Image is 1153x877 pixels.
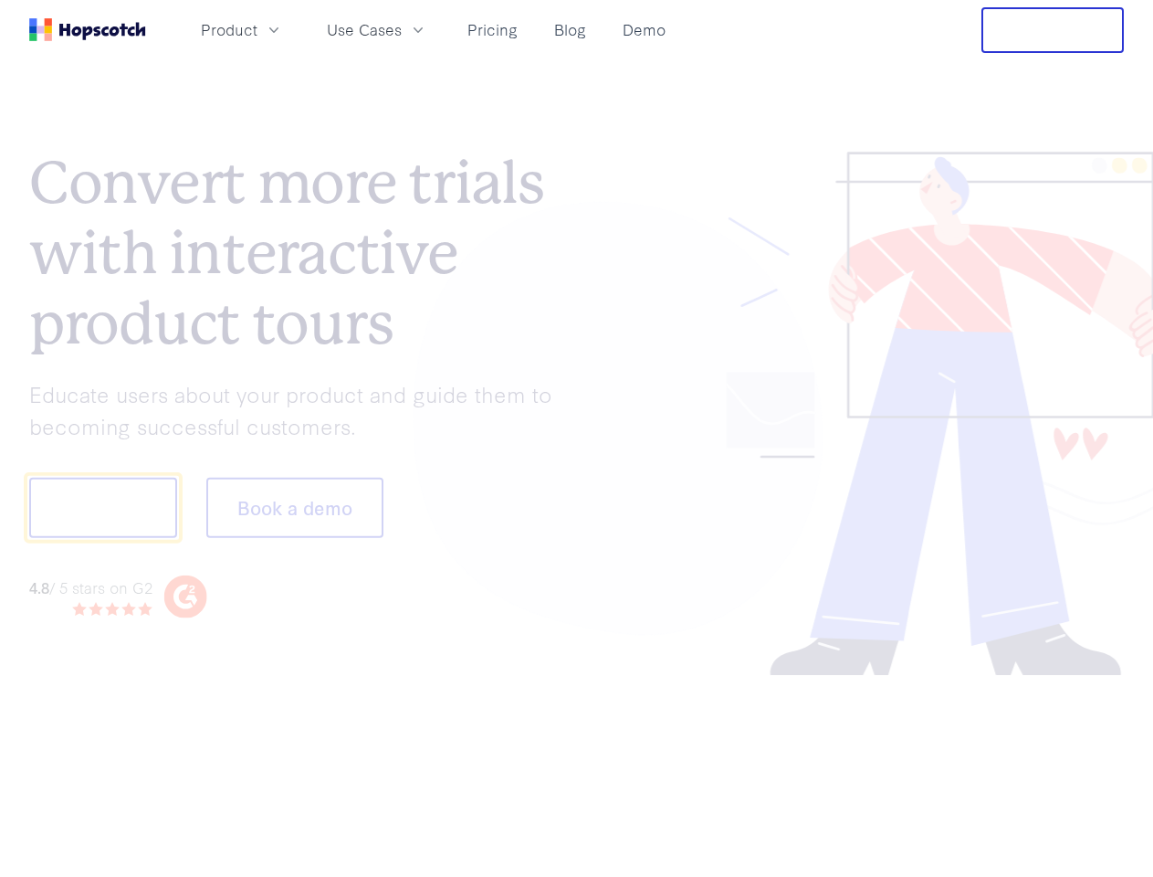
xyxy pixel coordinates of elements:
[316,15,438,45] button: Use Cases
[29,18,146,41] a: Home
[206,478,383,538] button: Book a demo
[29,576,152,598] div: / 5 stars on G2
[29,378,577,441] p: Educate users about your product and guide them to becoming successful customers.
[29,148,577,358] h1: Convert more trials with interactive product tours
[29,576,49,597] strong: 4.8
[460,15,525,45] a: Pricing
[201,18,257,41] span: Product
[615,15,673,45] a: Demo
[547,15,593,45] a: Blog
[190,15,294,45] button: Product
[29,478,177,538] button: Show me!
[981,7,1124,53] button: Free Trial
[327,18,402,41] span: Use Cases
